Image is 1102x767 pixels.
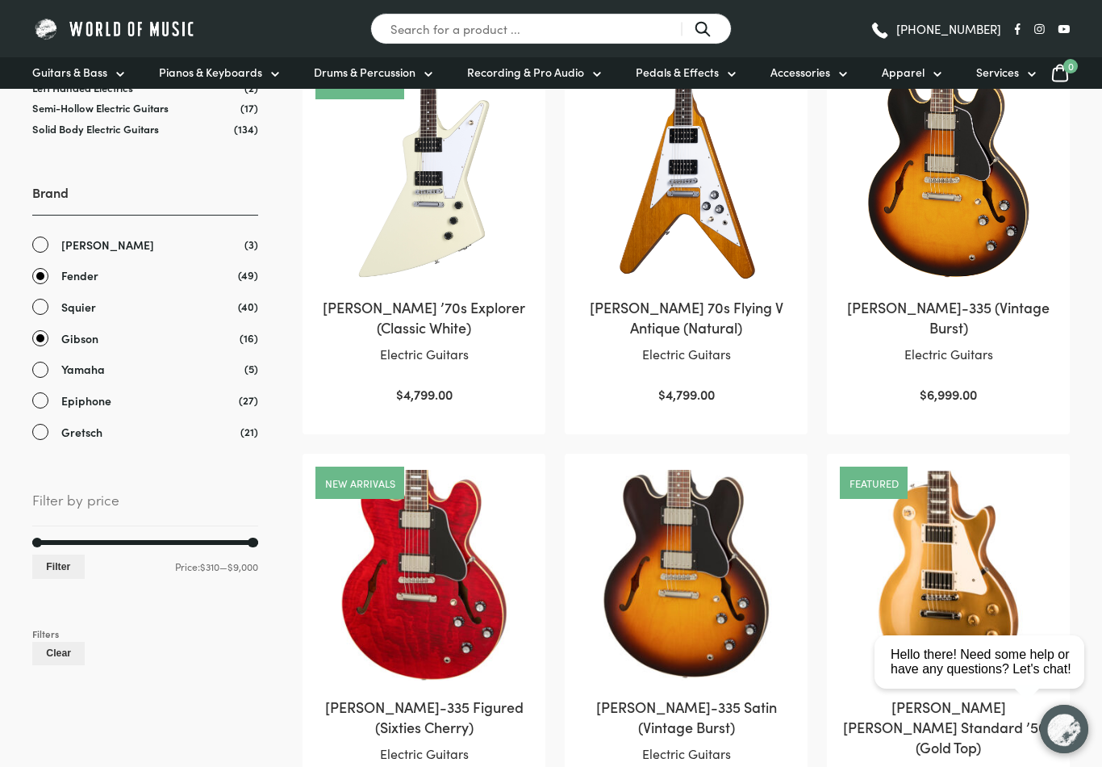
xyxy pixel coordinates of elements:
a: [PERSON_NAME] 70s Flying V Antique (Natural)Electric Guitars$4,799.00 [581,70,791,405]
span: (49) [238,266,258,283]
bdi: 4,799.00 [396,385,453,403]
span: Squier [61,298,96,316]
h2: [PERSON_NAME]-335 Satin (Vintage Burst) [581,697,791,737]
bdi: 4,799.00 [658,385,715,403]
img: Gibson 70s Flying V Antique Natural Electric Guitar Front [581,70,791,281]
span: (17) [240,101,258,115]
span: (3) [244,236,258,253]
span: 0 [1063,59,1078,73]
a: [PERSON_NAME]-335 (Vintage Burst)Electric Guitars$6,999.00 [843,70,1054,405]
button: Clear [32,642,85,665]
span: Drums & Percussion [314,64,415,81]
h2: [PERSON_NAME] [PERSON_NAME] Standard ’50s (Gold Top) [843,697,1054,758]
span: (27) [239,392,258,409]
h2: [PERSON_NAME]-335 (Vintage Burst) [843,297,1054,337]
p: Electric Guitars [319,344,529,365]
img: Gibson ES-335 Vintage Burst Body view [843,70,1054,281]
span: (134) [234,122,258,136]
p: Electric Guitars [843,344,1054,365]
span: Filter by price [32,488,258,526]
span: Apparel [882,64,925,81]
span: Recording & Pro Audio [467,64,584,81]
span: Guitars & Bass [32,64,107,81]
p: Electric Guitars [319,744,529,765]
span: Accessories [770,64,830,81]
a: [PERSON_NAME] [32,236,258,254]
span: $9,000 [227,560,258,573]
p: Electric Guitars [581,344,791,365]
bdi: 6,999.00 [920,385,977,403]
input: Search for a product ... [370,13,732,44]
span: Pedals & Effects [636,64,719,81]
a: Epiphone [32,392,258,410]
div: Price: — [32,555,258,578]
span: (16) [240,329,258,346]
h2: [PERSON_NAME] ’70s Explorer (Classic White) [319,297,529,337]
p: Electric Guitars [581,744,791,765]
span: Epiphone [61,392,111,410]
a: featured [849,478,899,488]
span: (5) [244,360,258,377]
span: $ [920,385,927,403]
a: Semi-Hollow Electric Guitars [32,100,169,115]
h3: Brand [32,183,258,215]
a: Gibson [32,329,258,348]
iframe: Chat with our support team [868,589,1102,767]
div: Brand [32,183,258,441]
h2: [PERSON_NAME] 70s Flying V Antique (Natural) [581,297,791,337]
a: Squier [32,298,258,316]
span: $310 [200,560,219,573]
span: [PHONE_NUMBER] [896,23,1001,35]
span: $ [396,385,403,403]
span: Gretsch [61,423,102,442]
span: Services [976,64,1019,81]
span: (40) [238,298,258,315]
a: Gretsch [32,423,258,442]
span: [PERSON_NAME] [61,236,154,254]
a: Fender [32,266,258,285]
button: Filter [32,555,85,578]
img: World of Music [32,16,198,41]
a: Solid Body Electric Guitars [32,121,159,136]
span: (21) [240,423,258,440]
span: Yamaha [61,360,105,379]
span: Fender [61,266,98,285]
a: Yamaha [32,360,258,379]
img: Gibson Les Paul Standard 50s Goldtop [843,470,1054,681]
a: New arrivals [325,478,395,488]
span: $ [658,385,666,403]
span: Gibson [61,329,98,348]
img: Gibson 70s Explorer Classic White close view [319,70,529,281]
img: Gibson ES335 Figured Sixties Cherry close view [319,470,529,681]
h2: [PERSON_NAME]-335 Figured (Sixties Cherry) [319,697,529,737]
img: Gibson ES-335 Satin Vintage Burst body view [581,470,791,681]
div: Filters [32,627,258,642]
a: [PHONE_NUMBER] [870,17,1001,41]
span: Pianos & Keyboards [159,64,262,81]
span: (2) [244,81,258,94]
